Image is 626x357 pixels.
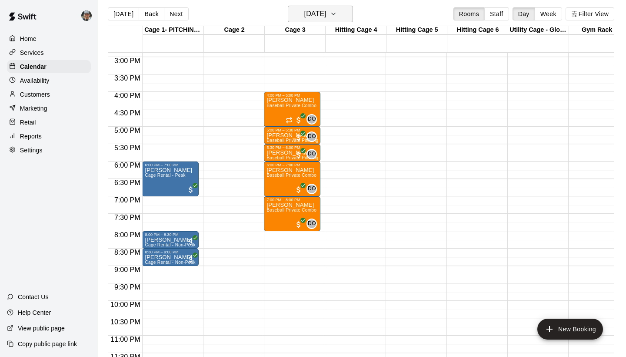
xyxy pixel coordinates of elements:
span: DO [308,185,316,193]
button: add [537,319,603,340]
div: 6:00 PM – 7:00 PM: Mason Pavlicek [264,162,320,196]
p: Home [20,34,37,43]
div: Dave Osteen [306,131,317,142]
p: Reports [20,132,42,141]
span: All customers have paid [186,255,195,264]
p: Settings [20,146,43,155]
p: Marketing [20,104,47,113]
span: 10:30 PM [108,318,142,326]
button: Filter View [566,7,614,20]
span: 3:30 PM [112,74,143,82]
p: Help Center [18,308,51,317]
div: 7:00 PM – 8:00 PM: Grayson Jones [264,196,320,231]
div: Hitting Cage 6 [447,26,508,34]
div: 8:00 PM – 8:30 PM [145,232,196,237]
span: 5:30 PM [112,144,143,152]
span: 8:00 PM [112,231,143,239]
div: 8:30 PM – 9:00 PM [145,250,196,254]
span: DO [308,219,316,228]
div: Cage 1- PITCHING ONLY [143,26,204,34]
span: Dave Osteen [310,114,317,125]
a: Availability [7,74,91,87]
div: 4:00 PM – 5:00 PM: Baseball Private Combo Hitting/Pitching Lesson - 60 minutes [264,92,320,127]
div: Dave Osteen [306,184,317,194]
a: Customers [7,88,91,101]
a: Home [7,32,91,45]
button: Day [513,7,535,20]
a: Marketing [7,102,91,115]
p: Calendar [20,62,47,71]
div: 4:00 PM – 5:00 PM [266,93,318,98]
p: Customers [20,90,50,99]
span: All customers have paid [186,185,195,194]
div: 8:00 PM – 8:30 PM: Pearce Younger [142,231,199,249]
span: 8:30 PM [112,249,143,256]
span: 6:30 PM [112,179,143,186]
div: Hitting Cage 5 [386,26,447,34]
span: 4:30 PM [112,109,143,117]
button: Next [164,7,188,20]
div: 5:30 PM – 6:00 PM: Greyson Cox [264,144,320,162]
div: 5:30 PM – 6:00 PM [266,145,318,150]
p: Contact Us [18,293,49,301]
span: Baseball Private Combo Hitting/Pitching Lesson - 60 minutes [266,103,392,108]
a: Retail [7,116,91,129]
span: All customers have paid [294,133,303,142]
div: 5:00 PM – 5:30 PM [266,128,318,132]
span: Baseball Private Pitching Lesson - 30 minutes [266,155,361,160]
span: All customers have paid [294,220,303,229]
div: Utility Cage - Glove Work and Tee Work ONLY [508,26,569,34]
span: 6:00 PM [112,162,143,169]
a: Settings [7,144,91,157]
span: DO [308,115,316,124]
div: 6:00 PM – 7:00 PM: Russell Foreman [142,162,199,196]
span: Cage Rental - Peak [145,173,185,178]
img: Adam Broyles [81,10,92,21]
span: 7:30 PM [112,214,143,221]
span: 5:00 PM [112,127,143,134]
div: Dave Osteen [306,149,317,159]
span: 4:00 PM [112,92,143,99]
span: 10:00 PM [108,301,142,308]
span: Dave Osteen [310,184,317,194]
span: 3:00 PM [112,57,143,64]
button: Rooms [453,7,485,20]
div: Dave Osteen [306,114,317,125]
span: Baseball Private Pitching Lesson - 30 minutes [266,138,361,143]
button: Staff [484,7,509,20]
span: All customers have paid [294,151,303,159]
span: 9:30 PM [112,283,143,291]
span: Dave Osteen [310,219,317,229]
span: Cage Rental - Non-Peak [145,260,195,265]
div: 7:00 PM – 8:00 PM [266,198,318,202]
a: Reports [7,130,91,143]
span: DO [308,132,316,141]
h6: [DATE] [304,8,326,20]
span: Cage Rental - Non-Peak [145,242,195,247]
p: View public page [18,324,65,333]
div: 6:00 PM – 7:00 PM [266,163,318,167]
span: All customers have paid [294,116,303,125]
span: All customers have paid [294,185,303,194]
a: Services [7,46,91,59]
span: 11:00 PM [108,336,142,343]
span: Baseball Private Combo Hitting/Pitching Lesson - 60 minutes [266,173,392,178]
div: 6:00 PM – 7:00 PM [145,163,196,167]
p: Retail [20,118,36,127]
div: 5:00 PM – 5:30 PM: Roman Spence [264,127,320,144]
span: 9:00 PM [112,266,143,273]
a: Calendar [7,60,91,73]
button: [DATE] [108,7,139,20]
span: DO [308,150,316,158]
span: Recurring event [286,117,293,124]
div: Cage 3 [265,26,326,34]
span: Baseball Private Combo Hitting/Pitching Lesson - 60 minutes [266,208,392,212]
div: Adam Broyles [80,7,98,24]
